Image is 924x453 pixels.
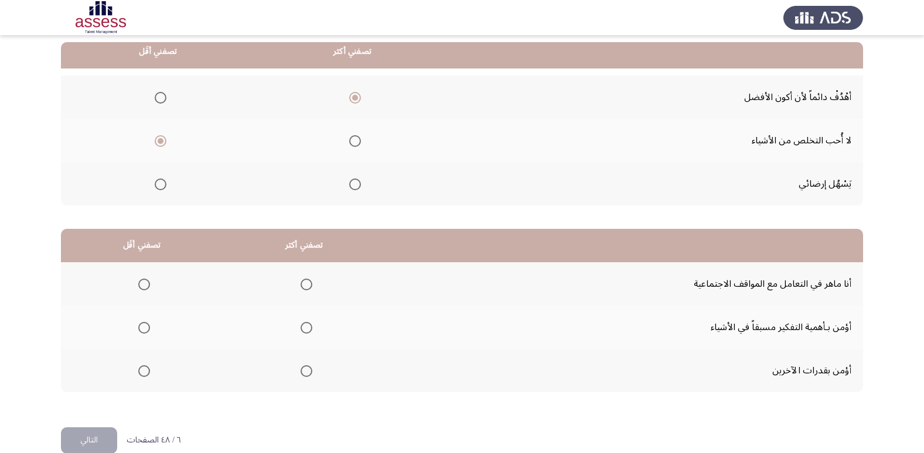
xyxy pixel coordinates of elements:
mat-radio-group: Select an option [134,274,150,294]
p: ٦ / ٤٨ الصفحات [127,435,181,445]
td: أؤمن بقدرات الآخرين [386,349,863,392]
mat-radio-group: Select an option [345,131,361,150]
img: Assessment logo of OCM R1 ASSESS [61,1,141,34]
th: تصفني أكثر [223,229,386,262]
mat-radio-group: Select an option [150,87,166,107]
td: أهْدُفْ دائماً لأن أكون الأفضل [450,75,863,119]
td: يَسْهُل إرضائي [450,162,863,205]
th: تصفني أقَل [61,35,255,68]
mat-radio-group: Select an option [296,361,312,380]
th: تصفني أقَل [61,229,223,262]
mat-radio-group: Select an option [345,87,361,107]
mat-radio-group: Select an option [150,131,166,150]
mat-radio-group: Select an option [134,361,150,380]
td: أنا ماهر في التعامل مع المواقف الاجتماعية [386,262,863,306]
mat-radio-group: Select an option [296,274,312,294]
mat-radio-group: Select an option [345,174,361,194]
mat-radio-group: Select an option [296,317,312,337]
th: تصفني أكثر [255,35,450,68]
td: لا أُحب التخلص من الأشياء [450,119,863,162]
img: Assess Talent Management logo [783,1,863,34]
td: أؤمن بـأهمية التفكير مسبقاً في الأشياء [386,306,863,349]
mat-radio-group: Select an option [134,317,150,337]
mat-radio-group: Select an option [150,174,166,194]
